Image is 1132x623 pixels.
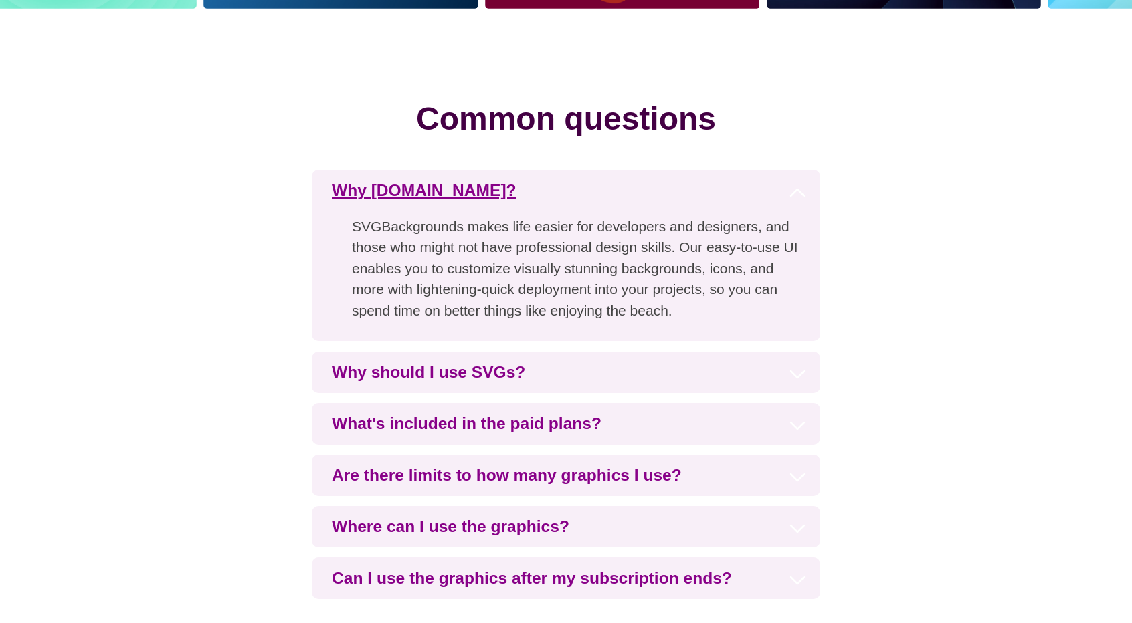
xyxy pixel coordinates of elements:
h2: Common questions [40,95,1092,143]
h3: Why should I use SVGs? [312,352,820,393]
h3: What's included in the paid plans? [312,403,820,445]
h3: Can I use the graphics after my subscription ends? [312,557,820,599]
h3: Why [DOMAIN_NAME]? [312,170,820,211]
h3: Are there limits to how many graphics I use? [312,455,820,496]
p: SVGBackgrounds makes life easier for developers and designers, and those who might not have profe... [312,211,820,342]
h3: Where can I use the graphics? [312,506,820,547]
